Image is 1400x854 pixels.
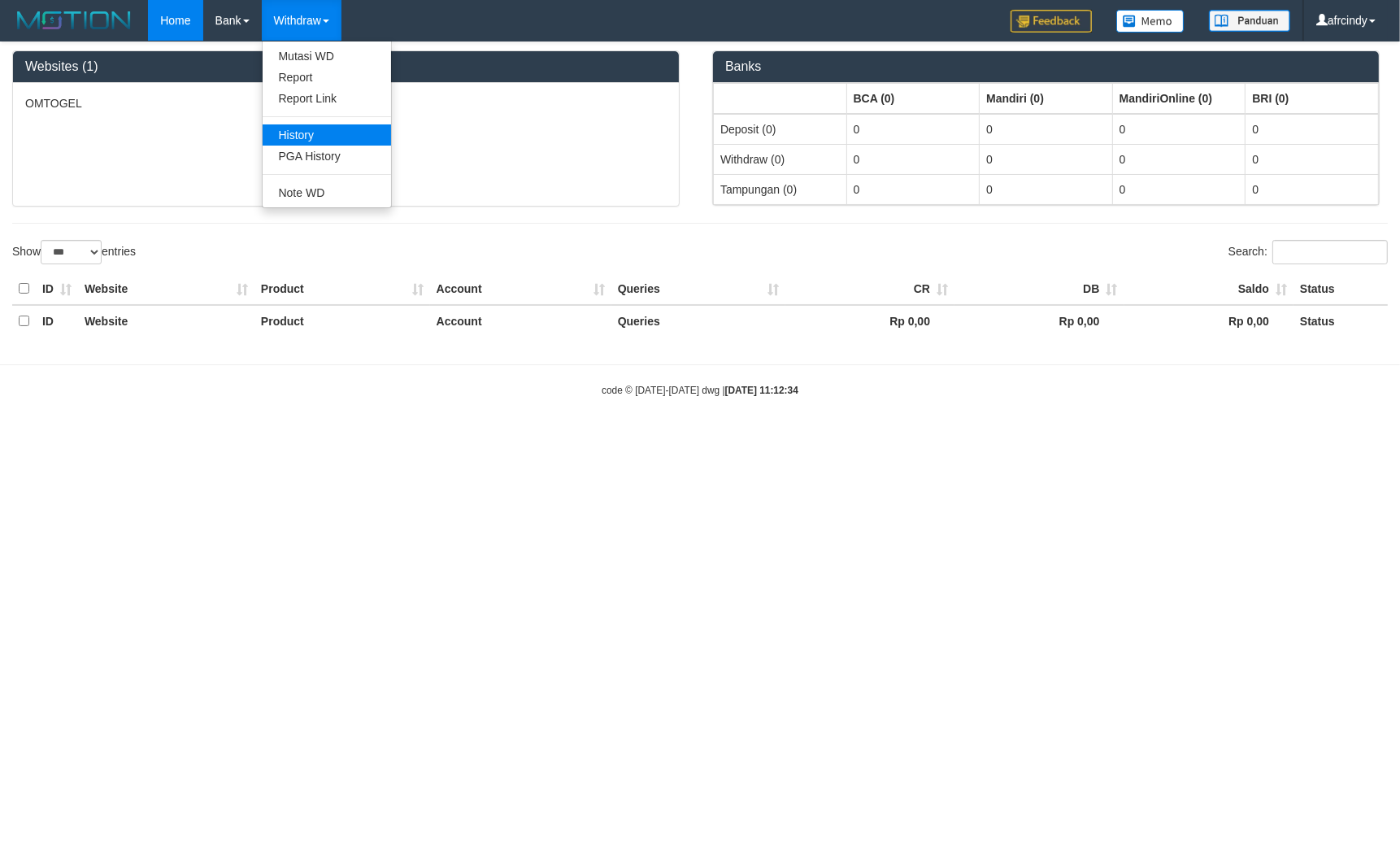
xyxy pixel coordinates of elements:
[1124,273,1293,305] th: Saldo
[611,273,785,305] th: Queries
[263,124,391,146] a: History
[714,83,847,114] th: Group: activate to sort column ascending
[602,385,798,396] small: code © [DATE]-[DATE] dwg |
[1011,10,1092,33] img: Feedback.jpg
[36,305,78,337] th: ID
[263,182,391,203] a: Note WD
[430,273,611,305] th: Account
[714,114,847,145] td: Deposit (0)
[1112,174,1246,204] td: 0
[785,273,954,305] th: CR
[785,305,954,337] th: Rp 0,00
[1246,114,1379,145] td: 0
[1112,114,1246,145] td: 0
[1228,240,1388,264] label: Search:
[725,385,798,396] strong: [DATE] 11:12:34
[1246,174,1379,204] td: 0
[254,305,430,337] th: Product
[25,59,667,74] h3: Websites (1)
[725,59,1367,74] h3: Banks
[41,240,102,264] select: Showentries
[12,240,136,264] label: Show entries
[78,273,254,305] th: Website
[1112,144,1246,174] td: 0
[954,273,1124,305] th: DB
[254,273,430,305] th: Product
[846,144,980,174] td: 0
[430,305,611,337] th: Account
[980,144,1113,174] td: 0
[1293,273,1388,305] th: Status
[1246,144,1379,174] td: 0
[846,174,980,204] td: 0
[1112,83,1246,114] th: Group: activate to sort column ascending
[846,114,980,145] td: 0
[78,305,254,337] th: Website
[1209,10,1290,32] img: panduan.png
[1293,305,1388,337] th: Status
[263,146,391,167] a: PGA History
[714,144,847,174] td: Withdraw (0)
[1116,10,1185,33] img: Button%20Memo.svg
[714,174,847,204] td: Tampungan (0)
[12,8,136,33] img: MOTION_logo.png
[980,114,1113,145] td: 0
[1272,240,1388,264] input: Search:
[846,83,980,114] th: Group: activate to sort column ascending
[611,305,785,337] th: Queries
[263,88,391,109] a: Report Link
[36,273,78,305] th: ID
[954,305,1124,337] th: Rp 0,00
[263,67,391,88] a: Report
[25,95,667,111] p: OMTOGEL
[1124,305,1293,337] th: Rp 0,00
[980,174,1113,204] td: 0
[263,46,391,67] a: Mutasi WD
[1246,83,1379,114] th: Group: activate to sort column ascending
[980,83,1113,114] th: Group: activate to sort column ascending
